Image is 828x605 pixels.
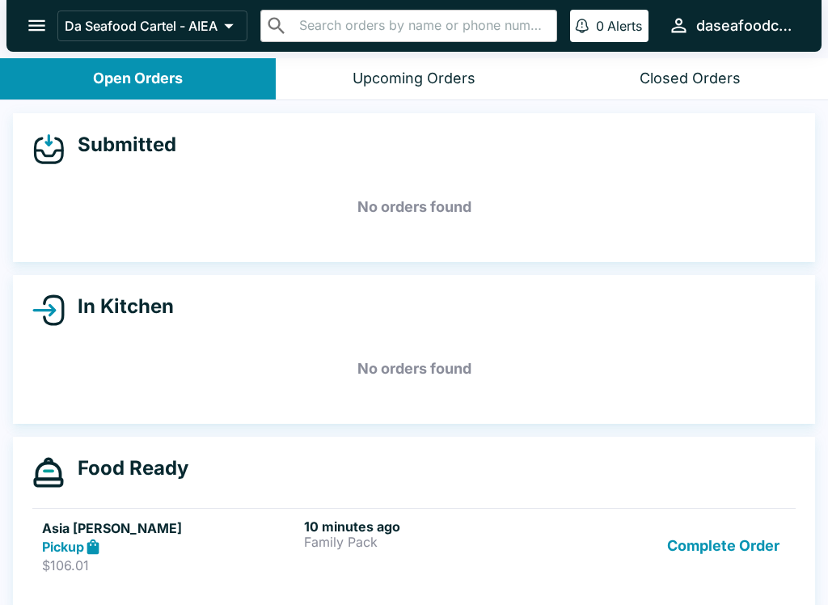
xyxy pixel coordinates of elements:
[32,340,796,398] h5: No orders found
[304,535,560,549] p: Family Pack
[661,8,802,43] button: daseafoodcartel
[42,557,298,573] p: $106.01
[32,178,796,236] h5: No orders found
[65,294,174,319] h4: In Kitchen
[607,18,642,34] p: Alerts
[57,11,247,41] button: Da Seafood Cartel - AIEA
[596,18,604,34] p: 0
[93,70,183,88] div: Open Orders
[661,518,786,574] button: Complete Order
[304,518,560,535] h6: 10 minutes ago
[640,70,741,88] div: Closed Orders
[294,15,550,37] input: Search orders by name or phone number
[42,518,298,538] h5: Asia [PERSON_NAME]
[16,5,57,46] button: open drawer
[353,70,475,88] div: Upcoming Orders
[65,456,188,480] h4: Food Ready
[32,508,796,584] a: Asia [PERSON_NAME]Pickup$106.0110 minutes agoFamily PackComplete Order
[42,539,84,555] strong: Pickup
[65,133,176,157] h4: Submitted
[696,16,796,36] div: daseafoodcartel
[65,18,218,34] p: Da Seafood Cartel - AIEA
